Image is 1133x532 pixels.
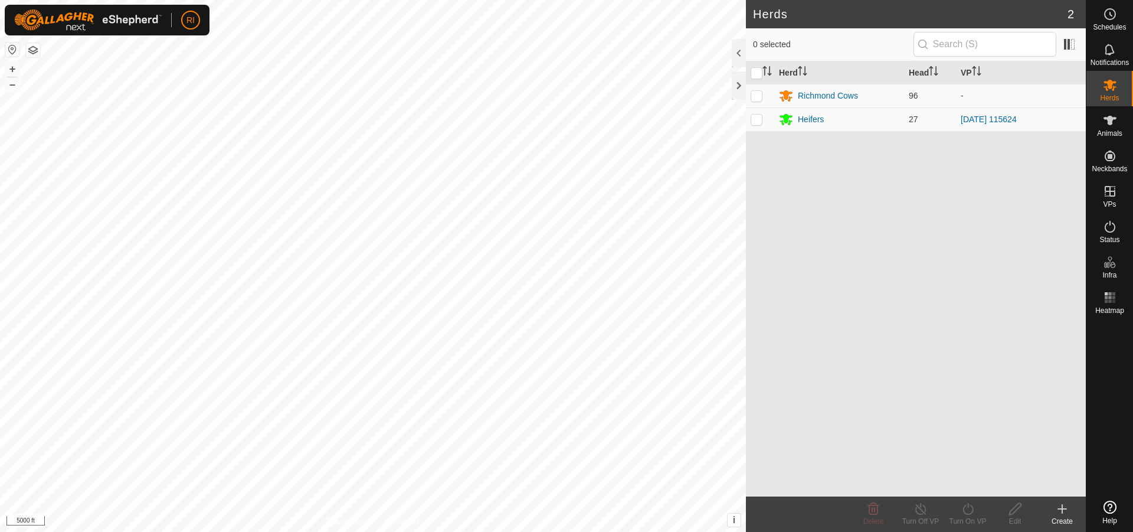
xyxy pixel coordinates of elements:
span: Infra [1102,272,1116,279]
th: Head [904,61,956,84]
span: 2 [1067,5,1074,23]
div: Create [1039,516,1086,527]
span: Status [1099,236,1119,243]
span: Schedules [1093,24,1126,31]
span: Heatmap [1095,307,1124,314]
a: [DATE] 115624 [961,115,1017,124]
span: Help [1102,517,1117,524]
td: - [956,84,1086,107]
th: VP [956,61,1086,84]
p-sorticon: Activate to sort [762,68,772,77]
span: i [733,515,735,525]
p-sorticon: Activate to sort [972,68,981,77]
a: Contact Us [385,517,420,527]
span: Delete [863,517,884,526]
span: 27 [909,115,918,124]
div: Heifers [798,113,824,126]
button: Map Layers [26,43,40,57]
a: Help [1086,496,1133,529]
p-sorticon: Activate to sort [798,68,807,77]
span: Neckbands [1092,165,1127,172]
span: 96 [909,91,918,100]
span: Notifications [1091,59,1129,66]
img: Gallagher Logo [14,9,162,31]
div: Turn On VP [944,516,991,527]
th: Herd [774,61,904,84]
span: 0 selected [753,38,913,51]
div: Richmond Cows [798,90,858,102]
span: RI [186,14,195,27]
div: Turn Off VP [897,516,944,527]
a: Privacy Policy [326,517,371,527]
span: VPs [1103,201,1116,208]
span: Animals [1097,130,1122,137]
input: Search (S) [913,32,1056,57]
h2: Herds [753,7,1067,21]
button: – [5,77,19,92]
div: Edit [991,516,1039,527]
span: Herds [1100,94,1119,102]
button: Reset Map [5,43,19,57]
p-sorticon: Activate to sort [929,68,938,77]
button: + [5,62,19,76]
button: i [728,514,741,527]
